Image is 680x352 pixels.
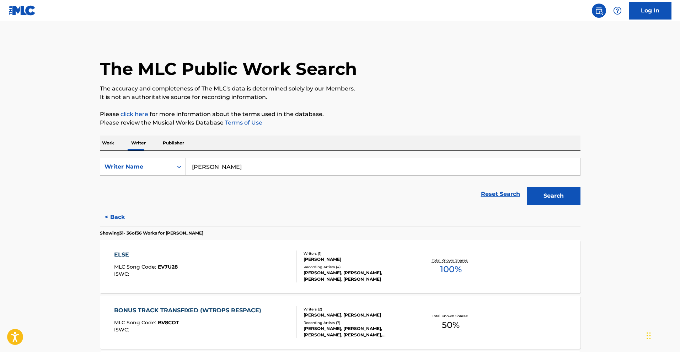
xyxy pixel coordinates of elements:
[100,230,203,236] p: Showing 31 - 36 of 36 Works for [PERSON_NAME]
[105,163,168,171] div: Writer Name
[114,306,265,315] div: BONUS TRACK TRANSFIXED (WTRDPS RESPACE)
[442,319,460,331] span: 50 %
[158,264,178,270] span: EV7U28
[644,318,680,352] iframe: Chat Widget
[100,58,357,79] h1: The MLC Public Work Search
[100,296,580,349] a: BONUS TRACK TRANSFIXED (WTRDPS RESPACE)MLC Song Code:BV8COTISWC:Writers (2)[PERSON_NAME], [PERSON...
[304,251,411,256] div: Writers ( 1 )
[304,320,411,325] div: Recording Artists ( 7 )
[114,271,131,277] span: ISWC :
[158,319,179,326] span: BV8COT
[432,258,470,263] p: Total Known Shares:
[114,264,158,270] span: MLC Song Code :
[224,119,262,126] a: Terms of Use
[629,2,671,20] a: Log In
[432,313,470,319] p: Total Known Shares:
[647,325,651,346] div: Drag
[304,325,411,338] div: [PERSON_NAME], [PERSON_NAME], [PERSON_NAME], [PERSON_NAME], [PERSON_NAME]
[595,6,603,15] img: search
[304,270,411,282] div: [PERSON_NAME], [PERSON_NAME], [PERSON_NAME], [PERSON_NAME]
[100,93,580,101] p: It is not an authoritative source for recording information.
[100,240,580,293] a: ELSEMLC Song Code:EV7U28ISWC:Writers (1)[PERSON_NAME]Recording Artists (4)[PERSON_NAME], [PERSON_...
[610,4,625,18] div: Help
[114,326,131,333] span: ISWC :
[114,319,158,326] span: MLC Song Code :
[100,110,580,119] p: Please for more information about the terms used in the database.
[304,256,411,263] div: [PERSON_NAME]
[100,119,580,127] p: Please review the Musical Works Database
[304,312,411,318] div: [PERSON_NAME], [PERSON_NAME]
[613,6,622,15] img: help
[9,5,36,16] img: MLC Logo
[100,208,143,226] button: < Back
[440,263,462,276] span: 100 %
[100,136,116,150] p: Work
[592,4,606,18] a: Public Search
[121,111,148,117] a: click here
[129,136,148,150] p: Writer
[100,84,580,93] p: The accuracy and completeness of The MLC's data is determined solely by our Members.
[161,136,186,150] p: Publisher
[114,251,178,259] div: ELSE
[477,186,524,202] a: Reset Search
[304,307,411,312] div: Writers ( 2 )
[527,187,580,205] button: Search
[304,264,411,270] div: Recording Artists ( 4 )
[100,158,580,208] form: Search Form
